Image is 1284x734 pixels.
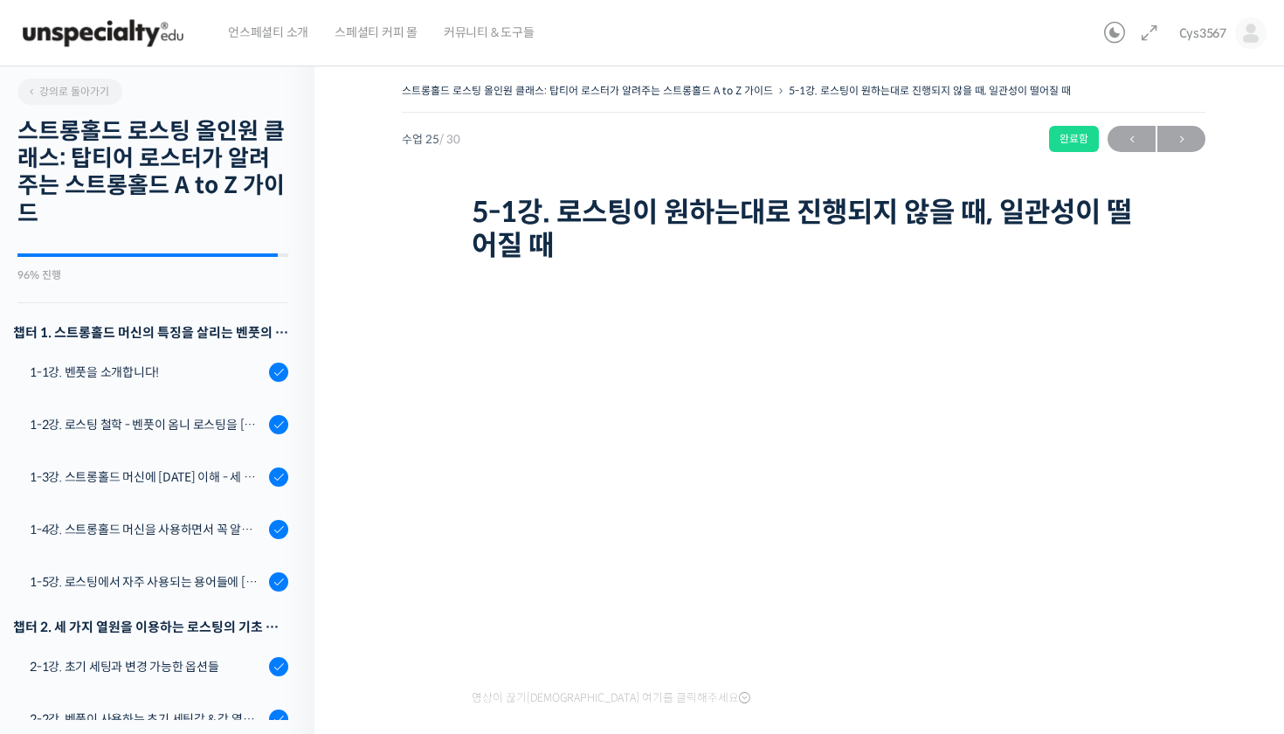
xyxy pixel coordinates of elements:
h2: 스트롱홀드 로스팅 올인원 클래스: 탑티어 로스터가 알려주는 스트롱홀드 A to Z 가이드 [17,118,288,227]
a: 강의로 돌아가기 [17,79,122,105]
a: ←이전 [1108,126,1156,152]
a: 다음→ [1157,126,1205,152]
div: 96% 진행 [17,270,288,280]
span: → [1157,128,1205,151]
span: 영상이 끊기[DEMOGRAPHIC_DATA] 여기를 클릭해주세요 [472,691,750,705]
div: 2-1강. 초기 세팅과 변경 가능한 옵션들 [30,657,264,676]
div: 2-2강. 벤풋이 사용하는 초기 세팅값 & 각 열원이 하는 역할 [30,710,264,729]
span: 강의로 돌아가기 [26,85,109,98]
div: 1-4강. 스트롱홀드 머신을 사용하면서 꼭 알고 있어야 할 유의사항 [30,520,264,539]
span: 수업 25 [402,134,460,145]
div: 1-3강. 스트롱홀드 머신에 [DATE] 이해 - 세 가지 열원이 만들어내는 변화 [30,467,264,487]
a: 스트롱홀드 로스팅 올인원 클래스: 탑티어 로스터가 알려주는 스트롱홀드 A to Z 가이드 [402,84,773,97]
div: 챕터 2. 세 가지 열원을 이용하는 로스팅의 기초 설계 [13,615,288,639]
div: 1-2강. 로스팅 철학 - 벤풋이 옴니 로스팅을 [DATE] 않는 이유 [30,415,264,434]
div: 완료함 [1049,126,1099,152]
a: 5-1강. 로스팅이 원하는대로 진행되지 않을 때, 일관성이 떨어질 때 [789,84,1071,97]
span: ← [1108,128,1156,151]
div: 1-1강. 벤풋을 소개합니다! [30,363,264,382]
div: 1-5강. 로스팅에서 자주 사용되는 용어들에 [DATE] 이해 [30,572,264,592]
span: Cys3567 [1179,25,1226,41]
span: / 30 [439,132,460,147]
h3: 챕터 1. 스트롱홀드 머신의 특징을 살리는 벤풋의 로스팅 방식 [13,321,288,344]
h1: 5-1강. 로스팅이 원하는대로 진행되지 않을 때, 일관성이 떨어질 때 [472,196,1136,263]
